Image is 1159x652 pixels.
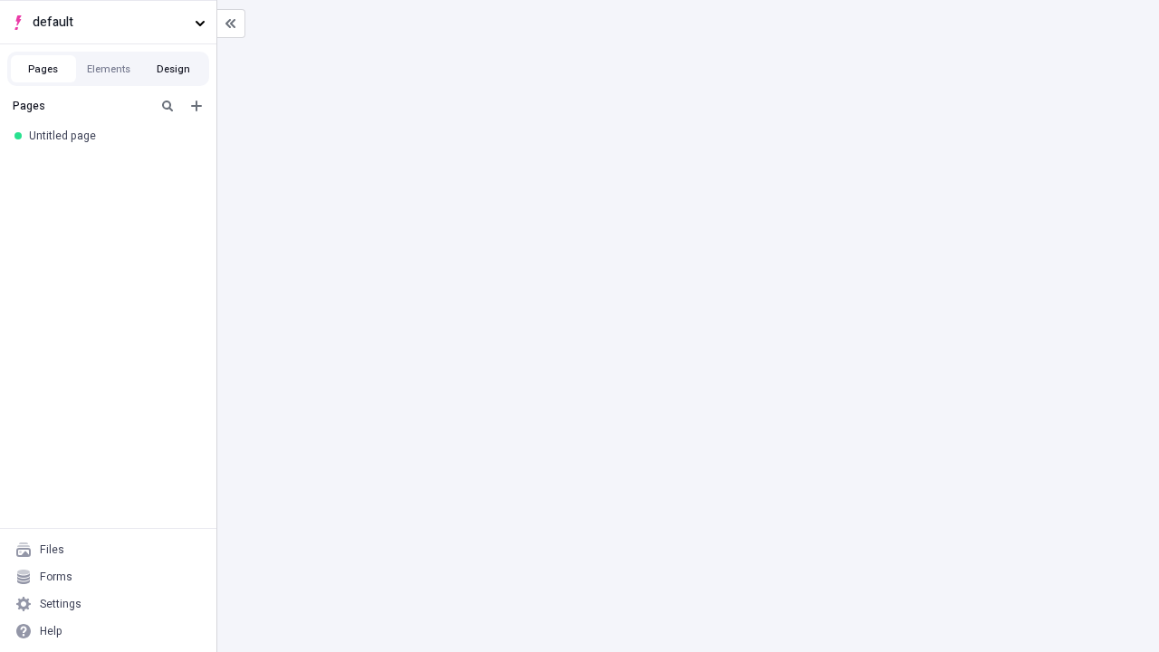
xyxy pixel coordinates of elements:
[40,542,64,557] div: Files
[40,570,72,584] div: Forms
[40,624,62,638] div: Help
[13,99,149,113] div: Pages
[141,55,206,82] button: Design
[186,95,207,117] button: Add new
[76,55,141,82] button: Elements
[29,129,195,143] div: Untitled page
[40,597,81,611] div: Settings
[33,13,187,33] span: default
[11,55,76,82] button: Pages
